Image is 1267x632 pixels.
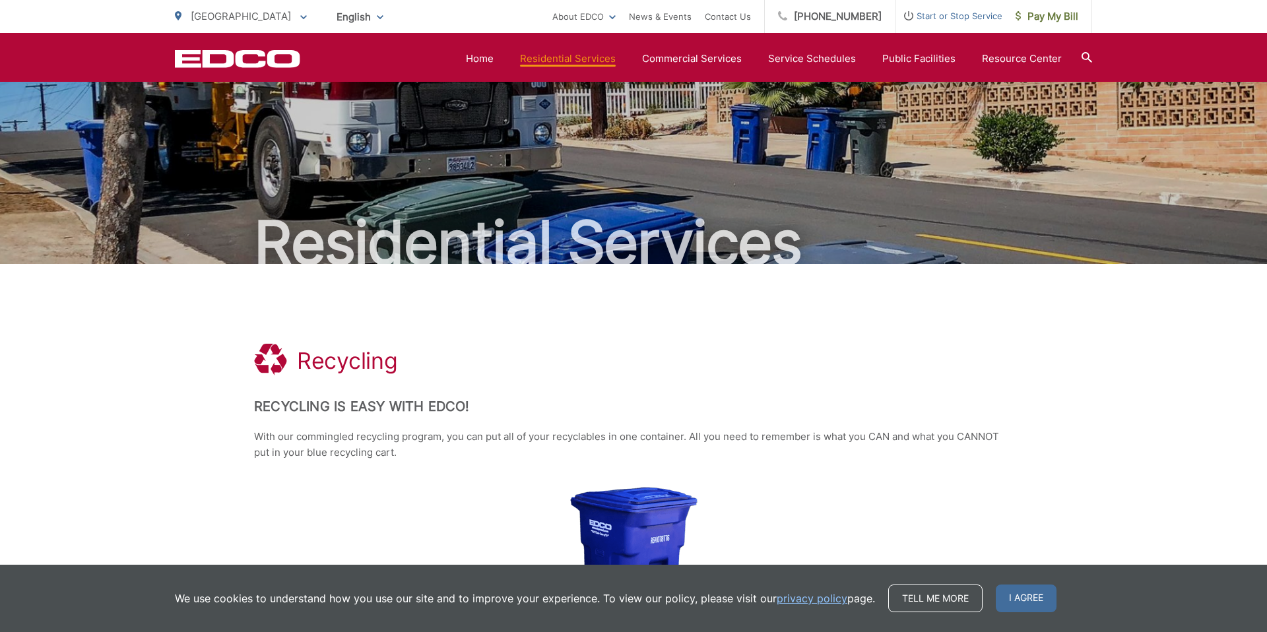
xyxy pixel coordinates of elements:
a: News & Events [629,9,692,24]
span: Pay My Bill [1016,9,1078,24]
p: With our commingled recycling program, you can put all of your recyclables in one container. All ... [254,429,1013,460]
p: We use cookies to understand how you use our site and to improve your experience. To view our pol... [175,590,875,606]
h1: Recycling [297,348,397,374]
a: EDCD logo. Return to the homepage. [175,49,300,68]
a: Tell me more [888,585,983,612]
a: Contact Us [705,9,751,24]
a: privacy policy [777,590,847,606]
h2: Recycling is Easy with EDCO! [254,398,1013,414]
a: Service Schedules [768,51,856,67]
a: Commercial Services [642,51,742,67]
a: Public Facilities [882,51,956,67]
a: Home [466,51,494,67]
a: Residential Services [520,51,616,67]
h2: Residential Services [175,210,1092,276]
a: Resource Center [982,51,1062,67]
span: I agree [996,585,1056,612]
a: About EDCO [552,9,616,24]
span: English [327,5,393,28]
span: [GEOGRAPHIC_DATA] [191,10,291,22]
